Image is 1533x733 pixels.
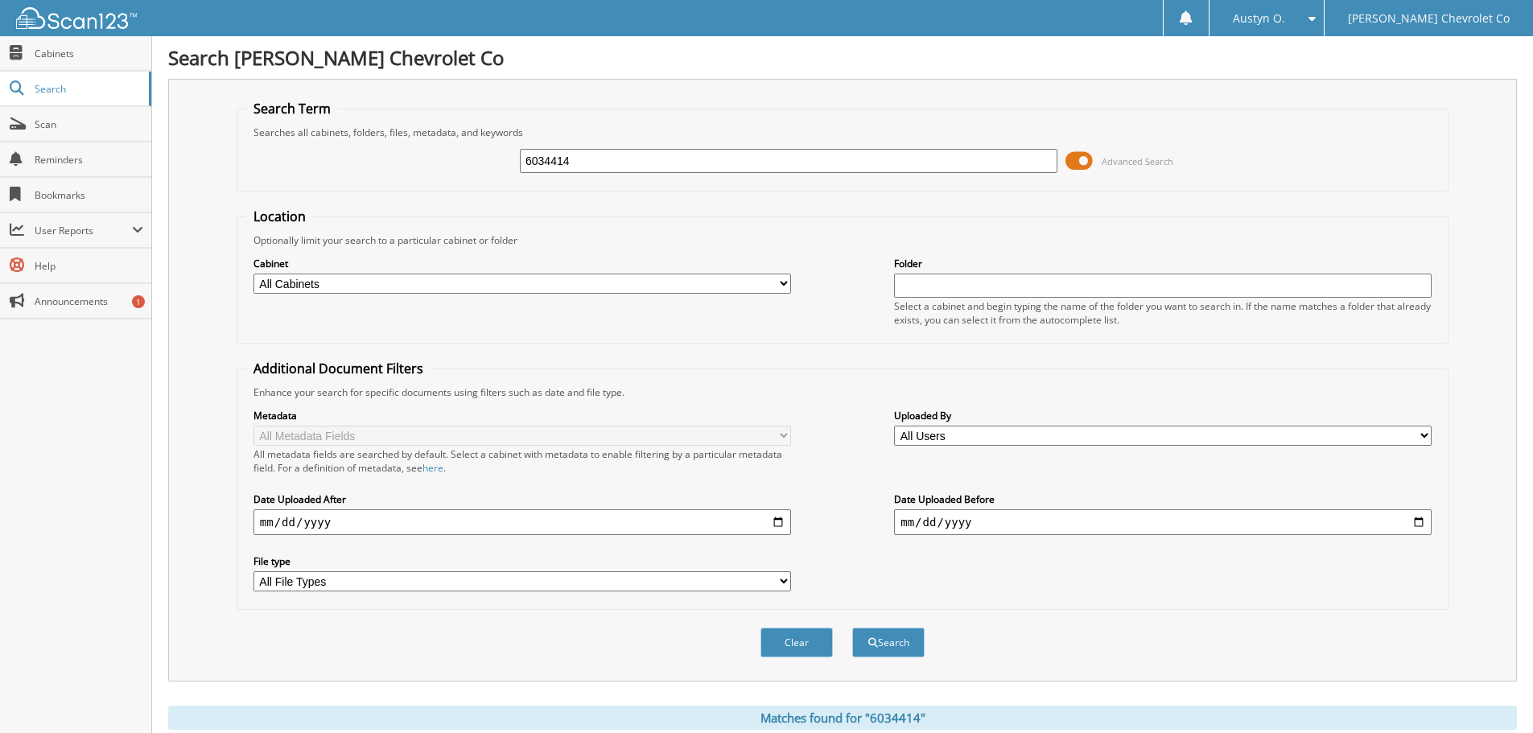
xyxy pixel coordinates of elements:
img: scan123-logo-white.svg [16,7,137,29]
div: Select a cabinet and begin typing the name of the folder you want to search in. If the name match... [894,299,1432,327]
span: Bookmarks [35,188,143,202]
div: Matches found for "6034414" [168,706,1517,730]
span: Help [35,259,143,273]
label: Folder [894,257,1432,270]
span: User Reports [35,224,132,237]
span: Austyn O. [1233,14,1285,23]
button: Search [852,628,925,657]
div: Optionally limit your search to a particular cabinet or folder [245,233,1440,247]
span: Announcements [35,294,143,308]
label: Date Uploaded After [253,492,791,506]
legend: Additional Document Filters [245,360,431,377]
button: Clear [760,628,833,657]
label: Uploaded By [894,409,1432,422]
legend: Location [245,208,314,225]
label: Date Uploaded Before [894,492,1432,506]
label: Metadata [253,409,791,422]
div: All metadata fields are searched by default. Select a cabinet with metadata to enable filtering b... [253,447,791,475]
input: end [894,509,1432,535]
span: Search [35,82,141,96]
legend: Search Term [245,100,339,117]
h1: Search [PERSON_NAME] Chevrolet Co [168,44,1517,71]
label: File type [253,554,791,568]
label: Cabinet [253,257,791,270]
span: Scan [35,117,143,131]
span: Advanced Search [1102,155,1173,167]
span: [PERSON_NAME] Chevrolet Co [1348,14,1510,23]
span: Reminders [35,153,143,167]
div: Searches all cabinets, folders, files, metadata, and keywords [245,126,1440,139]
div: Enhance your search for specific documents using filters such as date and file type. [245,385,1440,399]
a: here [422,461,443,475]
span: Cabinets [35,47,143,60]
input: start [253,509,791,535]
div: 1 [132,295,145,308]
